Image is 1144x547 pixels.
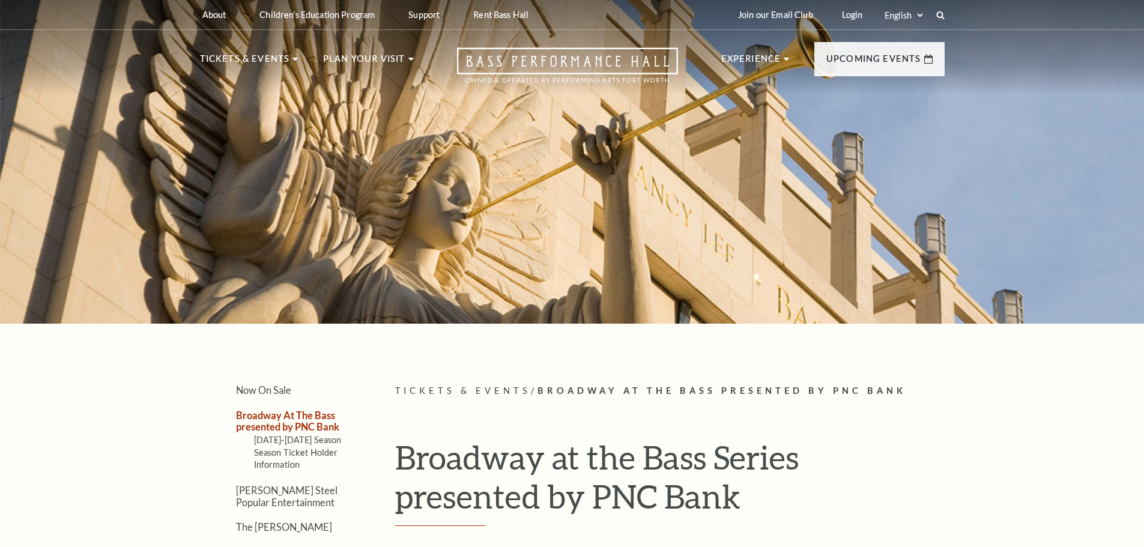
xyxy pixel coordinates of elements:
a: Now On Sale [236,384,291,396]
h1: Broadway at the Bass Series presented by PNC Bank [395,438,945,526]
p: Plan Your Visit [323,52,405,73]
a: [PERSON_NAME] Steel Popular Entertainment [236,485,337,507]
p: Rent Bass Hall [473,10,528,20]
p: Children's Education Program [259,10,375,20]
a: Season Ticket Holder Information [254,447,338,470]
p: Tickets & Events [200,52,290,73]
p: About [202,10,226,20]
p: / [395,384,945,399]
a: The [PERSON_NAME] [236,521,332,533]
span: Tickets & Events [395,385,531,396]
a: [DATE]-[DATE] Season [254,435,342,445]
p: Support [408,10,440,20]
p: Upcoming Events [826,52,921,73]
span: Broadway At The Bass presented by PNC Bank [537,385,906,396]
select: Select: [882,10,925,21]
a: Broadway At The Bass presented by PNC Bank [236,409,339,432]
p: Experience [721,52,781,73]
